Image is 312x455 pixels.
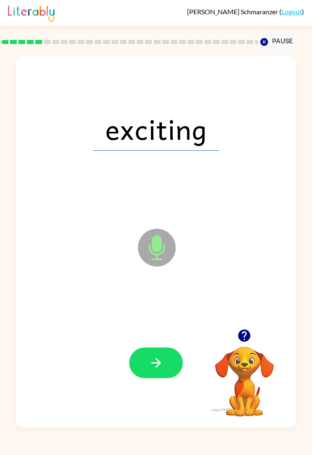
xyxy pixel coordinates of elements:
[93,107,219,151] span: exciting
[187,8,304,16] div: ( )
[8,3,55,22] img: Literably
[281,8,302,16] a: Logout
[187,8,279,16] span: [PERSON_NAME] Schmaranzer
[258,32,296,52] button: Pause
[203,334,286,418] video: Your browser must support playing .mp4 files to use Literably. Please try using another browser.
